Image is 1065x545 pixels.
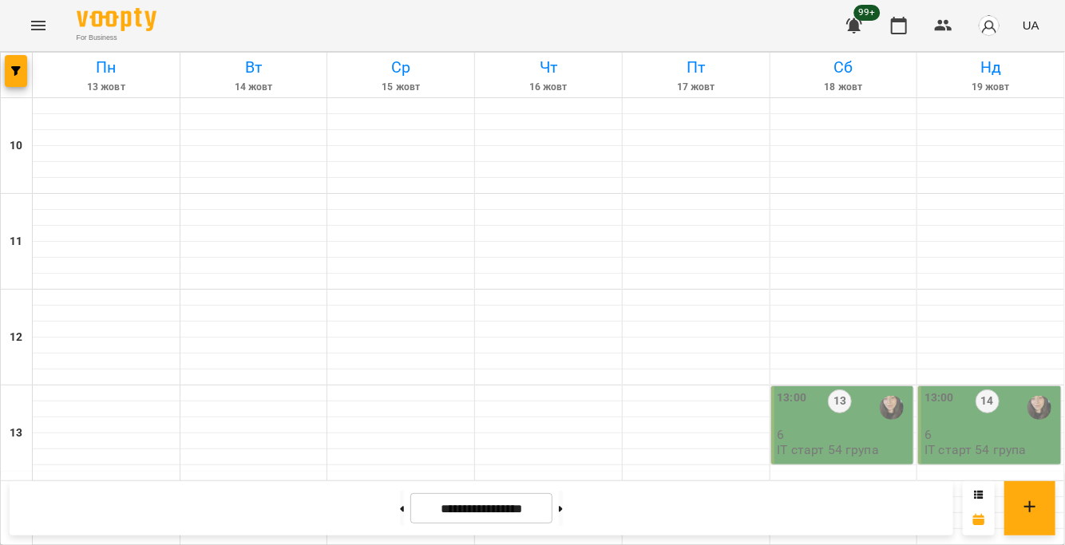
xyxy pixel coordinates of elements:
label: 13:00 [924,389,954,407]
p: ІТ старт 54 група [778,443,880,456]
span: UA [1023,17,1039,34]
h6: Чт [477,55,620,80]
img: Анастасія Герус [1027,396,1051,420]
img: Анастасія Герус [880,396,904,420]
h6: 19 жовт [920,80,1062,95]
button: UA [1016,10,1046,40]
h6: Сб [773,55,915,80]
p: ІТ старт 54 група [924,443,1027,456]
img: Voopty Logo [77,8,156,31]
span: 99+ [854,5,881,21]
h6: Нд [920,55,1062,80]
img: avatar_s.png [978,14,1000,37]
h6: Вт [183,55,325,80]
h6: 18 жовт [773,80,915,95]
h6: Пт [625,55,767,80]
label: 13 [828,389,852,413]
h6: 12 [10,329,22,346]
h6: 15 жовт [330,80,472,95]
h6: 17 жовт [625,80,767,95]
h6: 11 [10,233,22,251]
span: For Business [77,33,156,43]
button: Menu [19,6,57,45]
label: 14 [976,389,1000,413]
h6: 13 [10,425,22,442]
h6: Ср [330,55,472,80]
h6: 13 жовт [35,80,177,95]
h6: 16 жовт [477,80,620,95]
label: 13:00 [778,389,807,407]
p: 6 [924,428,1058,441]
h6: 14 жовт [183,80,325,95]
h6: Пн [35,55,177,80]
p: 6 [778,428,911,441]
h6: 10 [10,137,22,155]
